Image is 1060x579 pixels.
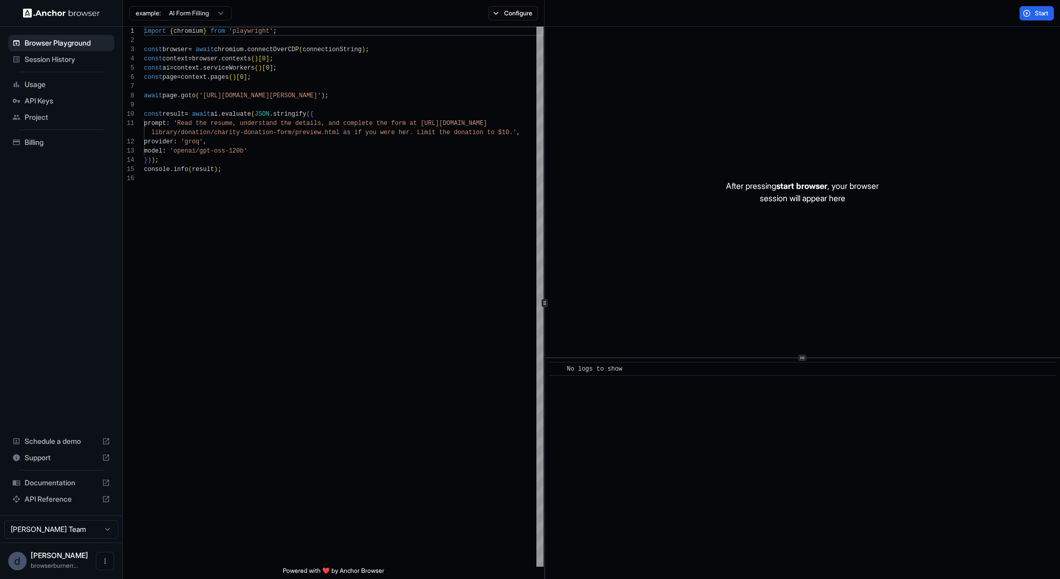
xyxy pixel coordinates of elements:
span: ] [266,55,269,62]
span: [ [258,55,262,62]
span: 'Read the resume, understand the details, and comp [174,120,358,127]
span: const [144,46,162,53]
span: 'groq' [181,138,203,145]
span: No logs to show [567,366,622,373]
span: ( [299,46,303,53]
span: ( [251,111,255,118]
span: } [203,28,206,35]
span: const [144,65,162,72]
div: 2 [123,36,134,45]
span: ( [188,166,192,173]
span: API Keys [25,96,110,106]
span: ) [148,157,151,164]
span: chromium [174,28,203,35]
span: . [206,74,210,81]
div: 5 [123,63,134,73]
span: ; [269,55,273,62]
div: 13 [123,146,134,156]
span: ; [325,92,328,99]
div: 9 [123,100,134,110]
span: library/donation/charity-donation-form/preview.htm [151,129,336,136]
span: = [188,46,192,53]
span: 'openai/gpt-oss-120b' [170,147,247,155]
span: await [196,46,214,53]
span: connectOverCDP [247,46,299,53]
button: Configure [488,6,538,20]
span: context [181,74,206,81]
span: ai [211,111,218,118]
span: browser [162,46,188,53]
span: ( [251,55,255,62]
span: } [144,157,148,164]
span: 'playwright' [229,28,273,35]
div: 16 [123,174,134,183]
div: Billing [8,134,114,151]
span: = [184,111,188,118]
span: import [144,28,166,35]
span: chromium [214,46,244,53]
span: contexts [221,55,251,62]
span: API Reference [25,494,98,504]
span: { [310,111,314,118]
div: 4 [123,54,134,63]
span: { [170,28,173,35]
span: Support [25,453,98,463]
span: . [199,65,203,72]
span: page [162,74,177,81]
span: example: [136,9,161,17]
span: Session History [25,54,110,65]
span: console [144,166,170,173]
span: result [192,166,214,173]
span: . [170,166,173,173]
span: , [203,138,206,145]
span: evaluate [221,111,251,118]
span: await [192,111,211,118]
span: serviceWorkers [203,65,255,72]
span: browser [192,55,218,62]
div: 11 [123,119,134,128]
span: info [174,166,189,173]
div: API Keys [8,93,114,109]
div: 12 [123,137,134,146]
span: Schedule a demo [25,436,98,446]
span: ; [273,28,277,35]
span: l as if you were her. Limit the donation to $10.' [336,129,516,136]
span: Start [1035,9,1049,17]
button: Open menu [96,552,114,570]
span: Usage [25,79,110,90]
img: Anchor Logo [23,8,100,18]
span: ) [258,65,262,72]
span: JSON [255,111,269,118]
div: 6 [123,73,134,82]
span: 0 [262,55,265,62]
span: pages [211,74,229,81]
span: ] [269,65,273,72]
span: = [170,65,173,72]
div: 3 [123,45,134,54]
span: ; [247,74,251,81]
span: provider [144,138,174,145]
span: const [144,111,162,118]
span: start browser [776,181,827,191]
span: ) [214,166,218,173]
span: result [162,111,184,118]
span: = [188,55,192,62]
span: ( [196,92,199,99]
span: ) [233,74,236,81]
span: browserburnerr@gmail.com [31,562,78,569]
span: from [211,28,225,35]
span: . [218,55,221,62]
span: ai [162,65,170,72]
span: : [174,138,177,145]
span: . [243,46,247,53]
span: context [162,55,188,62]
div: Support [8,449,114,466]
div: d [8,552,27,570]
span: const [144,55,162,62]
span: model [144,147,162,155]
span: 0 [240,74,243,81]
span: ​ [554,364,559,374]
span: Documentation [25,478,98,488]
div: 8 [123,91,134,100]
span: derek null [31,551,88,560]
